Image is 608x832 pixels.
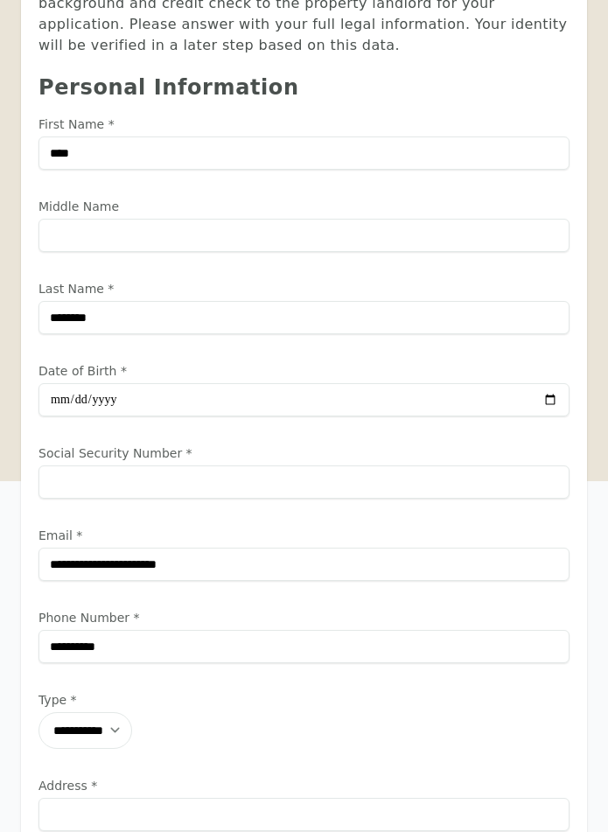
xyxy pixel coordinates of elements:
label: Type * [38,691,570,709]
span: Personal Information [38,75,299,100]
label: Email * [38,527,570,544]
label: Middle Name [38,198,570,215]
label: Last Name * [38,280,570,297]
label: First Name * [38,115,570,133]
label: Phone Number * [38,609,570,626]
label: Address * [38,777,570,794]
label: Date of Birth * [38,362,570,380]
label: Social Security Number * [38,444,570,462]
